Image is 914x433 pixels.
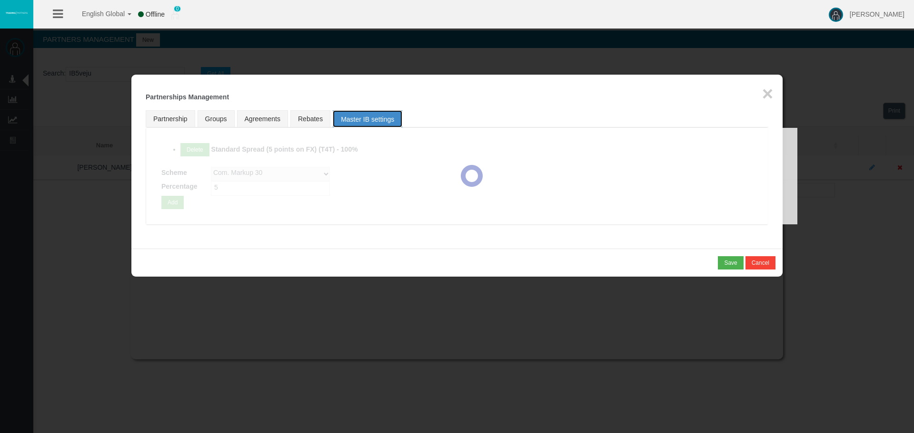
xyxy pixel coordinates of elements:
[745,256,775,269] button: Cancel
[237,110,288,127] a: Agreements
[718,256,743,269] button: Save
[171,10,179,19] img: user_small.png
[829,8,843,22] img: user-image
[290,110,330,127] a: Rebates
[333,110,402,127] a: Master IB settings
[174,6,181,12] span: 0
[146,93,229,101] b: Partnerships Management
[146,10,165,18] span: Offline
[205,115,227,123] span: Groups
[70,10,125,18] span: English Global
[762,84,773,103] button: ×
[5,11,29,15] img: logo.svg
[724,259,737,267] div: Save
[198,110,235,127] a: Groups
[146,110,195,127] a: Partnership
[850,10,904,18] span: [PERSON_NAME]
